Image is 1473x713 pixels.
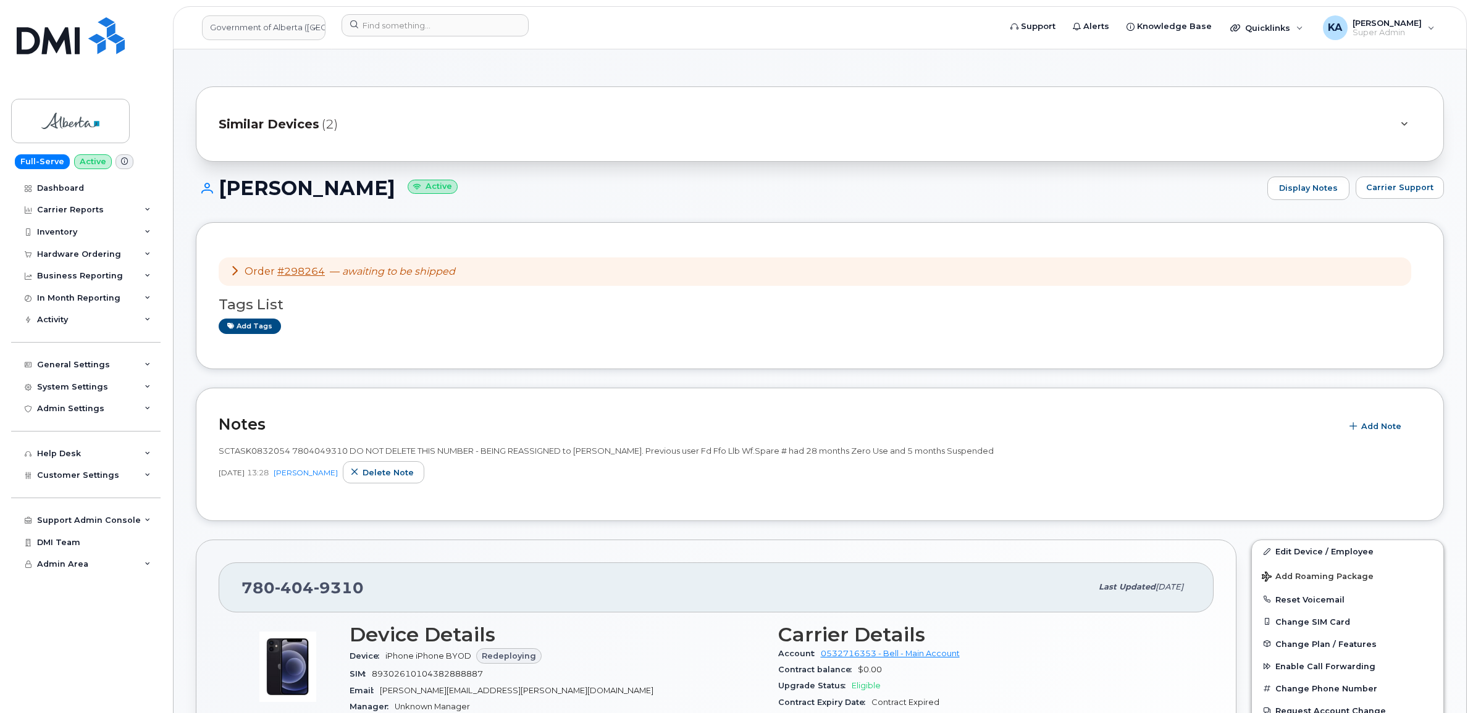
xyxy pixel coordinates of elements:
span: Eligible [852,681,881,690]
span: Order [245,265,275,277]
span: Unknown Manager [395,702,470,711]
span: Upgrade Status [778,681,852,690]
h1: [PERSON_NAME] [196,177,1261,199]
span: Device [350,651,385,661]
a: Edit Device / Employee [1252,540,1443,562]
button: Add Roaming Package [1252,563,1443,588]
span: [DATE] [219,467,245,478]
h3: Carrier Details [778,623,1192,646]
span: Account [778,649,821,658]
em: awaiting to be shipped [342,265,455,277]
span: (2) [322,115,338,133]
h3: Tags List [219,297,1421,312]
span: Redeploying [482,650,536,662]
a: #298264 [277,265,325,277]
span: Similar Devices [219,115,319,133]
span: Add Note [1361,420,1401,432]
h3: Device Details [350,623,763,646]
span: Email [350,686,380,695]
span: SIM [350,669,372,678]
span: 9310 [314,578,364,597]
span: Delete note [363,467,414,478]
span: — [330,265,455,277]
span: SCTASK0832054 7804049310 DO NOT DELETE THIS NUMBER - BEING REASSIGNED to [PERSON_NAME]. Previous ... [219,446,994,456]
span: Manager [350,702,395,711]
small: Active [408,180,458,194]
button: Carrier Support [1356,177,1444,199]
a: Display Notes [1267,177,1349,200]
span: Contract Expired [871,698,939,707]
span: 404 [275,578,314,597]
span: 780 [241,578,364,597]
h2: Notes [219,415,1335,433]
button: Change SIM Card [1252,611,1443,633]
button: Reset Voicemail [1252,588,1443,611]
span: 13:28 [247,467,269,478]
span: 89302610104382888887 [372,669,483,678]
a: 0532716353 - Bell - Main Account [821,649,960,658]
span: Change Plan / Features [1275,639,1377,648]
button: Enable Call Forwarding [1252,655,1443,677]
span: Enable Call Forwarding [1275,662,1375,671]
span: Last updated [1099,582,1156,591]
span: Carrier Support [1366,181,1433,193]
button: Change Phone Number [1252,677,1443,699]
img: image20231002-3703462-15mqxqi.jpeg [251,630,325,704]
a: Add tags [219,319,281,334]
span: Contract balance [778,665,858,674]
span: Add Roaming Package [1262,572,1374,583]
button: Add Note [1341,415,1412,438]
button: Delete note [343,461,424,483]
a: [PERSON_NAME] [274,468,338,477]
button: Change Plan / Features [1252,633,1443,655]
span: $0.00 [858,665,882,674]
span: [PERSON_NAME][EMAIL_ADDRESS][PERSON_NAME][DOMAIN_NAME] [380,686,653,695]
span: [DATE] [1156,582,1183,591]
span: iPhone iPhone BYOD [385,651,471,661]
span: Contract Expiry Date [778,698,871,707]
